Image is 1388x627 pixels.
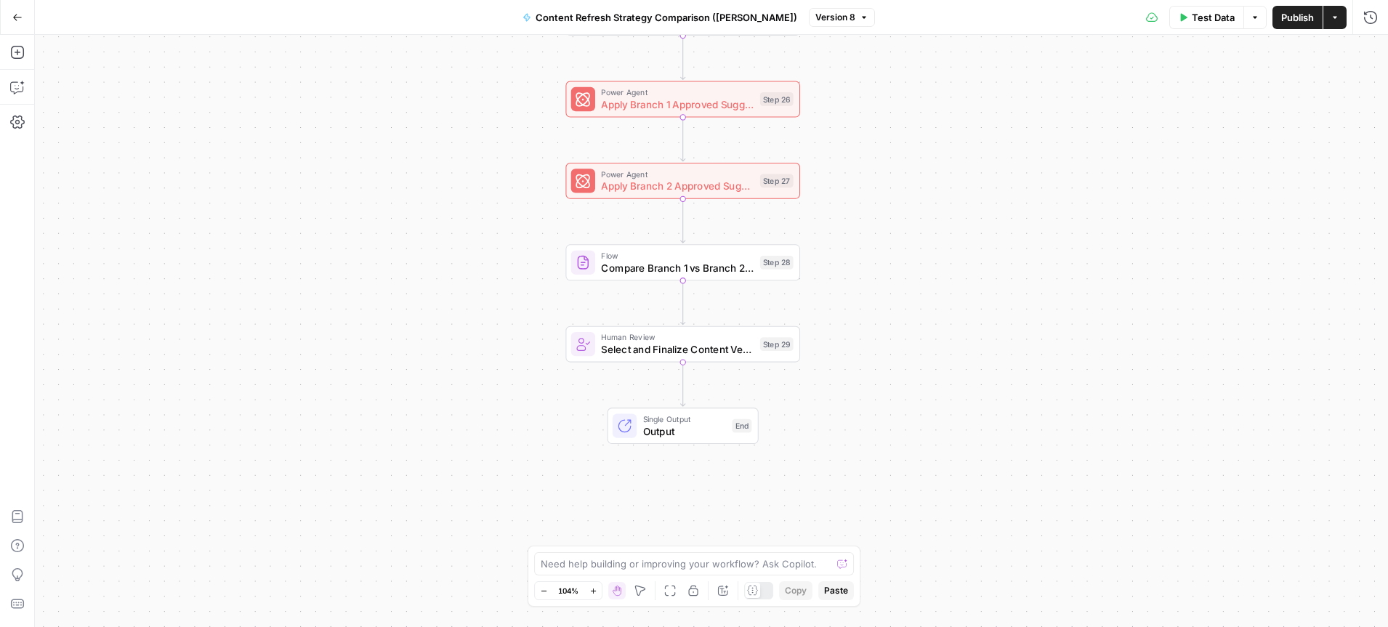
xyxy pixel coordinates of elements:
[601,97,754,112] span: Apply Branch 1 Approved Suggestions
[565,81,800,118] div: Power AgentApply Branch 1 Approved SuggestionsStep 26
[601,86,754,99] span: Power Agent
[824,584,848,597] span: Paste
[565,326,800,363] div: Human ReviewSelect and Finalize Content VersionStep 29
[681,280,685,324] g: Edge from step_28 to step_29
[601,179,754,194] span: Apply Branch 2 Approved Suggestions
[760,92,794,106] div: Step 26
[514,6,806,29] button: Content Refresh Strategy Comparison ([PERSON_NAME])
[779,581,812,600] button: Copy
[601,168,754,180] span: Power Agent
[601,331,754,344] span: Human Review
[601,250,754,262] span: Flow
[785,584,807,597] span: Copy
[809,8,875,27] button: Version 8
[565,244,800,280] div: FlowCompare Branch 1 vs Branch 2 ContentStep 28
[732,419,751,433] div: End
[818,581,854,600] button: Paste
[565,163,800,199] div: Power AgentApply Branch 2 Approved SuggestionsStep 27
[681,363,685,406] g: Edge from step_29 to end
[558,585,578,596] span: 104%
[760,337,794,351] div: Step 29
[1281,10,1314,25] span: Publish
[815,11,855,24] span: Version 8
[643,413,726,425] span: Single Output
[681,36,685,79] g: Edge from step_25 to step_26
[681,117,685,161] g: Edge from step_26 to step_27
[536,10,797,25] span: Content Refresh Strategy Comparison ([PERSON_NAME])
[760,174,794,188] div: Step 27
[576,255,591,270] img: vrinnnclop0vshvmafd7ip1g7ohf
[601,342,754,357] span: Select and Finalize Content Version
[1272,6,1323,29] button: Publish
[760,256,794,270] div: Step 28
[601,260,754,275] span: Compare Branch 1 vs Branch 2 Content
[1169,6,1243,29] button: Test Data
[1192,10,1235,25] span: Test Data
[643,424,726,439] span: Output
[681,199,685,243] g: Edge from step_27 to step_28
[565,408,800,444] div: Single OutputOutputEnd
